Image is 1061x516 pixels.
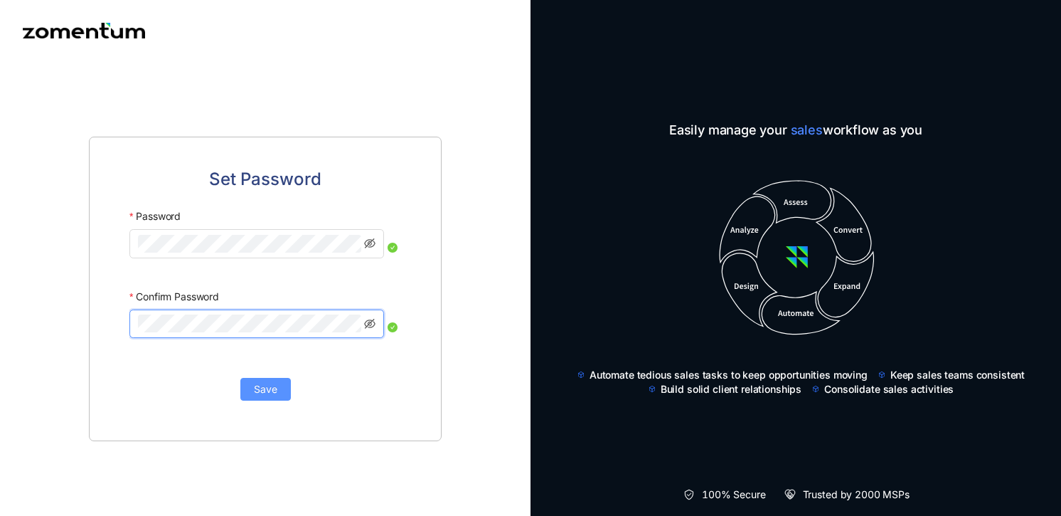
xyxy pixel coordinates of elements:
span: eye-invisible [364,238,375,249]
span: Consolidate sales activities [824,382,954,396]
input: Confirm Password [138,315,361,332]
span: Automate tedious sales tasks to keep opportunities moving [590,368,868,382]
span: Trusted by 2000 MSPs [803,488,910,502]
span: Keep sales teams consistent [890,368,1025,382]
span: sales [791,122,823,137]
span: Set Password [209,166,321,193]
button: Save [240,378,291,401]
input: Password [138,235,361,253]
span: eye-invisible [364,318,375,330]
span: Build solid client relationships [661,382,802,396]
span: 100% Secure [702,488,765,502]
span: Save [254,381,277,397]
label: Password [129,204,181,229]
label: Confirm Password [129,284,219,310]
img: Zomentum logo [23,23,145,38]
span: Easily manage your workflow as you [565,120,1026,140]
